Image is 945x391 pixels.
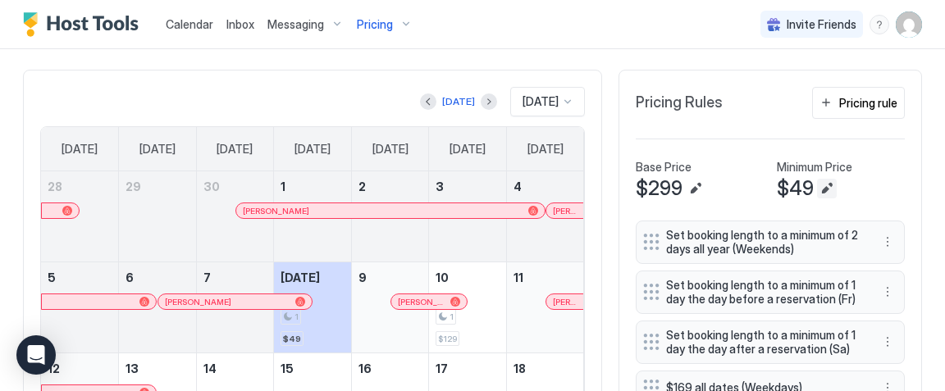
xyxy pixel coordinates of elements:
button: Edit [817,179,837,198]
a: Tuesday [200,127,269,171]
a: October 16, 2025 [352,353,429,384]
a: October 3, 2025 [429,171,506,202]
a: October 10, 2025 [429,262,506,293]
div: menu [878,282,897,302]
a: October 15, 2025 [274,353,351,384]
span: 4 [514,180,522,193]
a: October 13, 2025 [119,353,196,384]
span: [PERSON_NAME] [553,297,577,307]
span: [PERSON_NAME] [553,206,577,216]
div: menu [870,15,889,34]
span: 1 [281,180,285,193]
a: October 11, 2025 [507,262,584,293]
a: Sunday [45,127,114,171]
div: Open Intercom Messenger [16,335,56,375]
span: 28 [48,180,62,193]
span: 30 [203,180,220,193]
span: [DATE] [527,142,564,157]
a: October 18, 2025 [507,353,584,384]
span: Set booking length to a minimum of 1 day the day before a reservation (Fr) [666,278,861,307]
span: 15 [281,361,294,375]
a: September 29, 2025 [119,171,196,202]
td: October 1, 2025 [274,171,352,262]
div: Set booking length to a minimum of 1 day the day after a reservation (Sa) menu [636,321,905,364]
button: More options [878,282,897,302]
div: User profile [896,11,922,38]
a: October 7, 2025 [197,262,274,293]
button: Pricing rule [812,87,905,119]
span: Minimum Price [777,160,852,175]
div: Set booking length to a minimum of 1 day the day before a reservation (Fr) menu [636,271,905,314]
td: October 5, 2025 [41,262,119,353]
a: Saturday [511,127,580,171]
span: 3 [436,180,444,193]
span: [PERSON_NAME] [165,297,231,307]
button: More options [878,232,897,252]
a: October 6, 2025 [119,262,196,293]
span: [DATE] [62,142,98,157]
td: September 29, 2025 [119,171,197,262]
a: Inbox [226,16,254,33]
span: 14 [203,361,217,375]
span: [DATE] [372,142,409,157]
a: October 4, 2025 [507,171,584,202]
span: Pricing [357,17,393,32]
span: [DATE] [450,142,486,157]
span: 18 [514,361,526,375]
span: 9 [358,271,367,284]
span: 1 [294,311,299,322]
span: [DATE] [281,271,320,284]
span: Base Price [636,160,692,175]
span: Set booking length to a minimum of 2 days all year (Weekends) [666,228,861,257]
td: October 8, 2025 [274,262,352,353]
button: More options [878,332,897,352]
span: 1 [450,311,454,322]
span: [DATE] [294,142,331,157]
td: October 10, 2025 [429,262,507,353]
span: Messaging [267,17,324,32]
span: [DATE] [523,94,559,109]
span: 16 [358,361,372,375]
a: October 14, 2025 [197,353,274,384]
span: 17 [436,361,448,375]
span: 6 [126,271,134,284]
span: Invite Friends [787,17,856,32]
button: [DATE] [440,92,477,111]
span: [PERSON_NAME] [398,297,444,307]
span: Pricing Rules [636,93,723,112]
span: [DATE] [217,142,253,157]
td: October 3, 2025 [429,171,507,262]
span: 7 [203,271,211,284]
button: Next month [481,93,497,110]
td: October 2, 2025 [351,171,429,262]
span: 5 [48,271,56,284]
a: Thursday [356,127,425,171]
a: October 9, 2025 [352,262,429,293]
a: Monday [123,127,192,171]
span: $299 [636,176,682,201]
td: October 11, 2025 [506,262,584,353]
a: October 8, 2025 [274,262,351,293]
a: October 2, 2025 [352,171,429,202]
span: 2 [358,180,366,193]
a: Host Tools Logo [23,12,146,37]
span: $129 [438,334,457,344]
a: September 30, 2025 [197,171,274,202]
div: Pricing rule [839,94,897,111]
span: [PERSON_NAME] [243,206,309,216]
div: [PERSON_NAME] [398,297,460,307]
div: Set booking length to a minimum of 2 days all year (Weekends) menu [636,221,905,264]
a: Wednesday [278,127,347,171]
td: September 30, 2025 [196,171,274,262]
span: 13 [126,361,139,375]
div: [PERSON_NAME] [165,297,304,307]
span: 29 [126,180,141,193]
a: September 28, 2025 [41,171,118,202]
td: October 4, 2025 [506,171,584,262]
span: $49 [777,176,814,201]
div: [PERSON_NAME] [243,206,538,216]
a: Calendar [166,16,213,33]
div: menu [878,232,897,252]
button: Edit [686,179,705,198]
